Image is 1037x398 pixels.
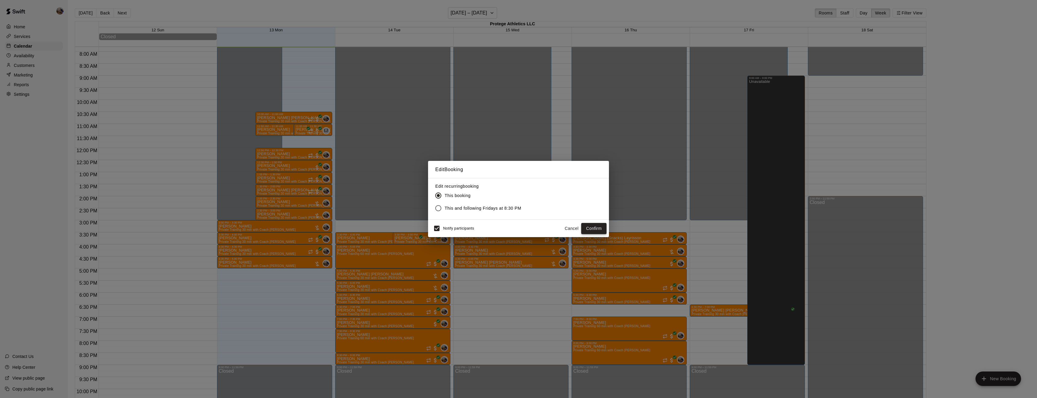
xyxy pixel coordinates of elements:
[435,183,526,189] label: Edit recurring booking
[562,223,581,234] button: Cancel
[428,161,609,178] h2: Edit Booking
[581,223,607,234] button: Confirm
[445,193,471,199] span: This booking
[443,227,474,231] span: Notify participants
[445,205,521,212] span: This and following Fridays at 8:30 PM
